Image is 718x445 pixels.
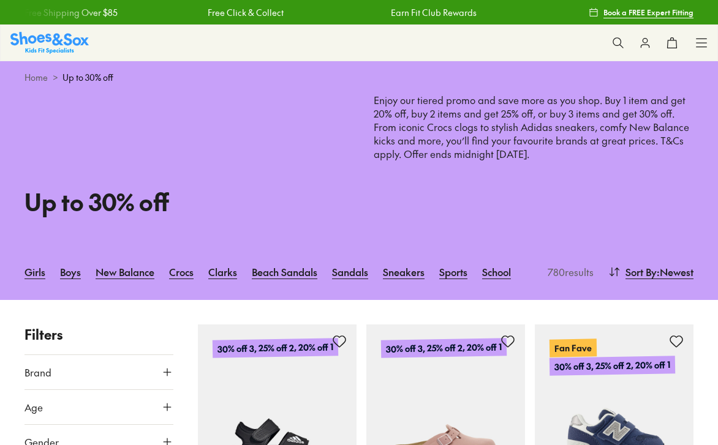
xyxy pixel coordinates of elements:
button: Sort By:Newest [608,258,693,285]
p: Fan Fave [550,339,597,357]
a: Sports [439,258,467,285]
button: Age [25,390,173,424]
span: Brand [25,365,51,380]
a: Sneakers [383,258,425,285]
span: Sort By [625,264,657,279]
p: 780 results [543,264,594,279]
span: Up to 30% off [62,71,113,84]
a: Free Shipping Over $85 [23,6,116,19]
span: Age [25,400,43,414]
a: Boys [60,258,81,285]
h1: Up to 30% off [25,184,344,219]
p: 30% off 3, 25% off 2, 20% off 1 [381,338,507,359]
span: : Newest [657,264,693,279]
a: Home [25,71,48,84]
a: Shoes & Sox [10,32,89,53]
a: Beach Sandals [252,258,317,285]
a: Girls [25,258,45,285]
div: > [25,71,693,84]
p: 30% off 3, 25% off 2, 20% off 1 [550,356,675,376]
a: Earn Fit Club Rewards [389,6,475,19]
a: School [482,258,511,285]
span: Book a FREE Expert Fitting [603,7,693,18]
a: Book a FREE Expert Fitting [589,1,693,23]
a: Clarks [208,258,237,285]
a: Sandals [332,258,368,285]
a: Free Click & Collect [206,6,282,19]
a: Crocs [169,258,194,285]
p: Enjoy our tiered promo and save more as you shop. Buy 1 item and get 20% off, buy 2 items and get... [374,94,693,214]
a: New Balance [96,258,154,285]
p: 30% off 3, 25% off 2, 20% off 1 [213,338,338,359]
img: SNS_Logo_Responsive.svg [10,32,89,53]
p: Filters [25,324,173,345]
button: Brand [25,355,173,389]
